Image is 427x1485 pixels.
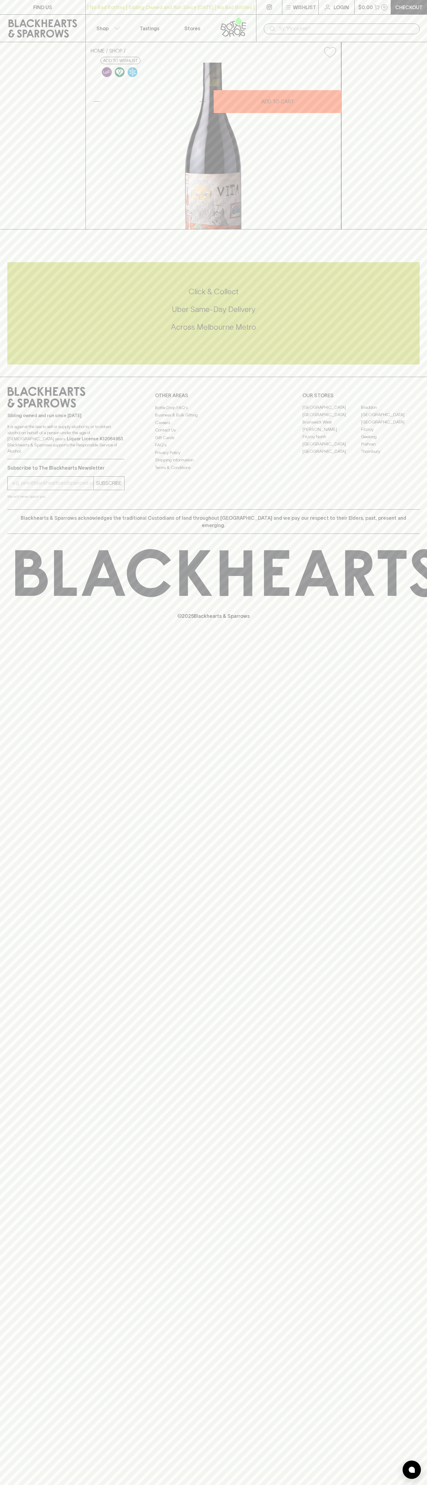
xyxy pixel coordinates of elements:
[96,479,122,487] p: SUBSCRIBE
[302,411,361,419] a: [GEOGRAPHIC_DATA]
[278,24,415,34] input: Try "Pinot noir"
[86,63,341,229] img: 41290.png
[155,412,272,419] a: Business & Bulk Gifting
[33,4,52,11] p: FIND US
[113,66,126,79] a: Made without the use of any animal products.
[302,433,361,441] a: Fitzroy North
[126,66,139,79] a: Wonderful as is, but a slight chill will enhance the aromatics and give it a beautiful crunch.
[12,478,93,488] input: e.g. jane@blackheartsandsparrows.com.au
[155,392,272,399] p: OTHER AREAS
[109,48,122,53] a: SHOP
[334,4,349,11] p: Login
[155,427,272,434] a: Contact Us
[100,57,140,64] button: Add to wishlist
[7,287,420,297] h5: Click & Collect
[361,448,420,455] a: Thornbury
[322,45,338,60] button: Add to wishlist
[302,404,361,411] a: [GEOGRAPHIC_DATA]
[361,441,420,448] a: Prahran
[302,441,361,448] a: [GEOGRAPHIC_DATA]
[361,433,420,441] a: Geelong
[184,25,200,32] p: Stores
[155,449,272,456] a: Privacy Policy
[94,477,124,490] button: SUBSCRIBE
[7,493,125,500] p: We will never spam you
[261,98,294,105] p: ADD TO CART
[86,15,128,42] button: Shop
[128,15,171,42] a: Tastings
[96,25,109,32] p: Shop
[302,419,361,426] a: Brunswick West
[115,67,125,77] img: Vegan
[7,262,420,365] div: Call to action block
[155,457,272,464] a: Shipping Information
[91,48,105,53] a: HOME
[214,90,341,113] button: ADD TO CART
[293,4,316,11] p: Wishlist
[7,413,125,419] p: Sibling owned and run since [DATE]
[361,419,420,426] a: [GEOGRAPHIC_DATA]
[7,424,125,454] p: It is against the law to sell or supply alcohol to, or to obtain alcohol on behalf of a person un...
[395,4,423,11] p: Checkout
[7,304,420,314] h5: Uber Same-Day Delivery
[12,514,415,529] p: Blackhearts & Sparrows acknowledges the traditional Custodians of land throughout [GEOGRAPHIC_DAT...
[171,15,214,42] a: Stores
[100,66,113,79] a: Some may call it natural, others minimum intervention, either way, it’s hands off & maybe even a ...
[155,442,272,449] a: FAQ's
[7,464,125,471] p: Subscribe to The Blackhearts Newsletter
[155,464,272,471] a: Terms & Conditions
[361,404,420,411] a: Braddon
[361,426,420,433] a: Fitzroy
[383,5,385,9] p: 0
[358,4,373,11] p: $0.00
[102,67,112,77] img: Lo-Fi
[155,419,272,426] a: Careers
[140,25,159,32] p: Tastings
[302,448,361,455] a: [GEOGRAPHIC_DATA]
[409,1467,415,1473] img: bubble-icon
[7,322,420,332] h5: Across Melbourne Metro
[128,67,137,77] img: Chilled Red
[155,404,272,411] a: Bottle Drop FAQ's
[361,411,420,419] a: [GEOGRAPHIC_DATA]
[67,436,123,441] strong: Liquor License #32064953
[302,392,420,399] p: OUR STORES
[302,426,361,433] a: [PERSON_NAME]
[155,434,272,441] a: Gift Cards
